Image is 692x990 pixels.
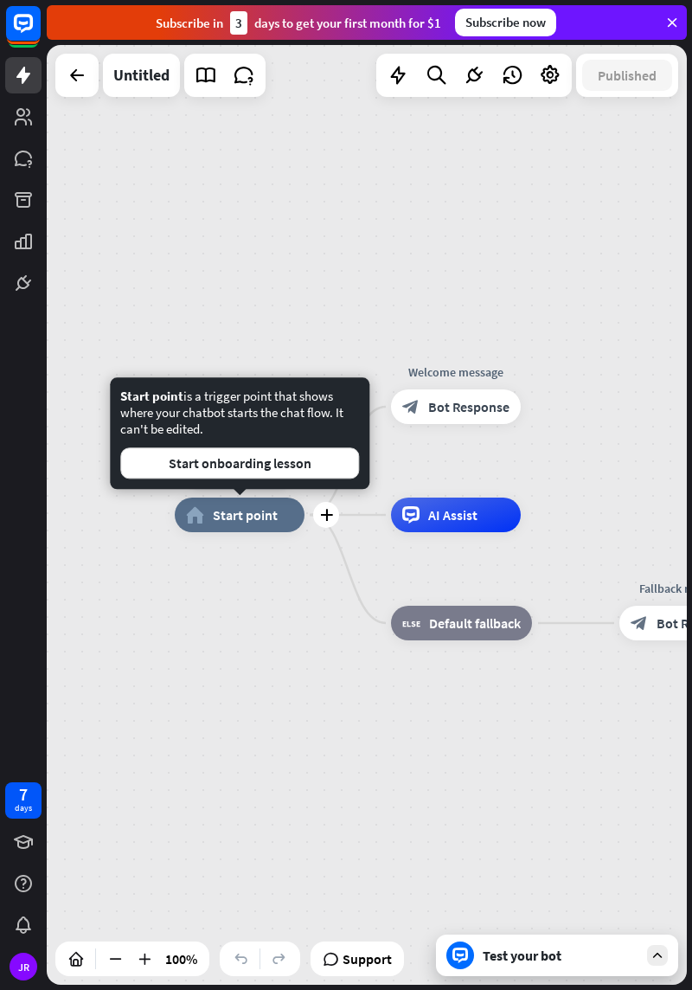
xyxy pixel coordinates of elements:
a: 7 days [5,782,42,819]
i: block_bot_response [631,614,648,632]
span: Start point [120,388,183,404]
i: plus [320,509,333,521]
div: is a trigger point that shows where your chatbot starts the chat flow. It can't be edited. [120,388,359,479]
i: home_2 [186,506,204,524]
div: JR [10,953,37,980]
i: block_fallback [402,614,420,632]
div: 100% [160,945,202,973]
span: AI Assist [428,506,477,524]
div: days [15,802,32,814]
span: Bot Response [428,398,509,415]
span: Support [343,945,392,973]
div: Welcome message [378,363,534,381]
span: Start point [213,506,278,524]
div: Subscribe in days to get your first month for $1 [156,11,441,35]
i: block_bot_response [402,398,420,415]
div: Subscribe now [455,9,556,36]
div: Untitled [113,54,170,97]
div: Test your bot [483,947,638,964]
div: 3 [230,11,247,35]
button: Published [582,60,672,91]
div: 7 [19,787,28,802]
button: Start onboarding lesson [120,447,359,479]
button: Open LiveChat chat widget [14,7,66,59]
span: Default fallback [429,614,521,632]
